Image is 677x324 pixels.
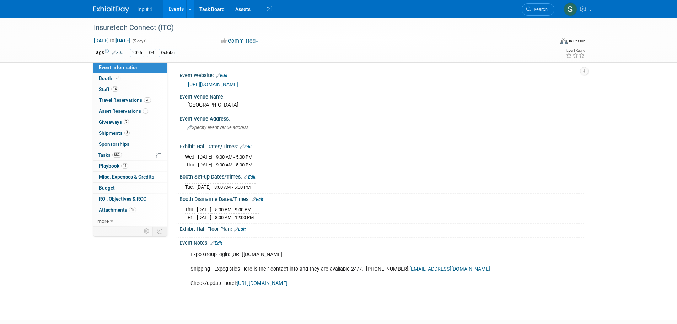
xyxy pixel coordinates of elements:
td: [DATE] [197,213,211,221]
span: Event Information [99,64,139,70]
a: Budget [93,183,167,193]
span: Staff [99,86,118,92]
a: Edit [252,197,263,202]
a: Shipments5 [93,128,167,139]
span: [DATE] [DATE] [93,37,131,44]
td: Fri. [185,213,197,221]
span: ROI, Objectives & ROO [99,196,146,202]
span: 42 [129,207,136,212]
div: Event Rating [566,49,585,52]
a: Attachments42 [93,205,167,216]
span: Budget [99,185,115,191]
a: Edit [240,144,252,149]
span: (5 days) [132,39,147,43]
a: Playbook11 [93,161,167,171]
a: Booth [93,73,167,84]
span: Shipments [99,130,130,136]
div: Exhibit Hall Dates/Times: [179,141,584,150]
span: 88% [112,152,122,158]
a: ROI, Objectives & ROO [93,194,167,205]
span: 5 [143,108,148,114]
span: 11 [121,163,128,169]
span: Search [531,7,548,12]
a: Sponsorships [93,139,167,150]
a: Edit [234,227,246,232]
img: ExhibitDay [93,6,129,13]
span: Booth [99,75,120,81]
span: 28 [144,97,151,103]
span: 8:00 AM - 5:00 PM [214,185,251,190]
div: Expo Group login: [URL][DOMAIN_NAME] Shipping - Expogistics Here is their contact info and they a... [186,248,506,290]
span: 9:00 AM - 5:00 PM [216,154,252,160]
a: Edit [210,241,222,246]
button: Committed [219,37,261,45]
div: October [159,49,178,57]
a: [URL][DOMAIN_NAME] [188,81,238,87]
span: Travel Reservations [99,97,151,103]
span: Asset Reservations [99,108,148,114]
img: Susan Stout [564,2,577,16]
td: Personalize Event Tab Strip [140,227,153,236]
td: [DATE] [196,184,211,191]
a: Staff14 [93,84,167,95]
span: Giveaways [99,119,129,125]
span: to [109,38,115,43]
td: Thu. [185,206,197,214]
span: Specify event venue address [187,125,248,130]
a: Asset Reservations5 [93,106,167,117]
div: 2025 [130,49,144,57]
td: [DATE] [198,153,213,161]
span: 7 [124,119,129,124]
div: Insuretech Connect (ITC) [91,21,544,34]
div: Exhibit Hall Floor Plan: [179,224,584,233]
div: Event Website: [179,70,584,79]
a: Misc. Expenses & Credits [93,172,167,182]
div: Booth Set-up Dates/Times: [179,171,584,181]
span: Playbook [99,163,128,169]
span: 9:00 AM - 5:00 PM [216,162,252,168]
span: Attachments [99,207,136,213]
td: Tags [93,49,124,57]
div: Q4 [147,49,156,57]
a: Tasks88% [93,150,167,161]
a: Edit [244,175,256,180]
div: [GEOGRAPHIC_DATA] [185,100,579,111]
span: 8:00 AM - 12:00 PM [215,215,254,220]
span: 5:00 PM - 9:00 PM [215,207,251,212]
a: more [93,216,167,227]
a: Giveaways7 [93,117,167,128]
a: [URL][DOMAIN_NAME] [237,280,288,286]
a: [EMAIL_ADDRESS][DOMAIN_NAME] [409,266,490,272]
a: Search [522,3,554,16]
div: Event Venue Address: [179,113,584,122]
td: [DATE] [198,161,213,169]
td: Thu. [185,161,198,169]
span: 5 [124,130,130,136]
td: [DATE] [197,206,211,214]
div: Booth Dismantle Dates/Times: [179,194,584,203]
a: Event Information [93,62,167,73]
a: Edit [112,50,124,55]
span: Sponsorships [99,141,129,147]
td: Wed. [185,153,198,161]
span: Misc. Expenses & Credits [99,174,154,180]
span: more [97,218,109,224]
span: Input 1 [138,6,153,12]
span: 14 [111,86,118,92]
div: In-Person [569,38,585,44]
span: Tasks [98,152,122,158]
div: Event Notes: [179,238,584,247]
div: Event Format [512,37,586,48]
img: Format-Inperson.png [560,38,568,44]
td: Tue. [185,184,196,191]
a: Edit [216,73,227,78]
i: Booth reservation complete [115,76,119,80]
td: Toggle Event Tabs [152,227,167,236]
a: Travel Reservations28 [93,95,167,106]
div: Event Venue Name: [179,91,584,100]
